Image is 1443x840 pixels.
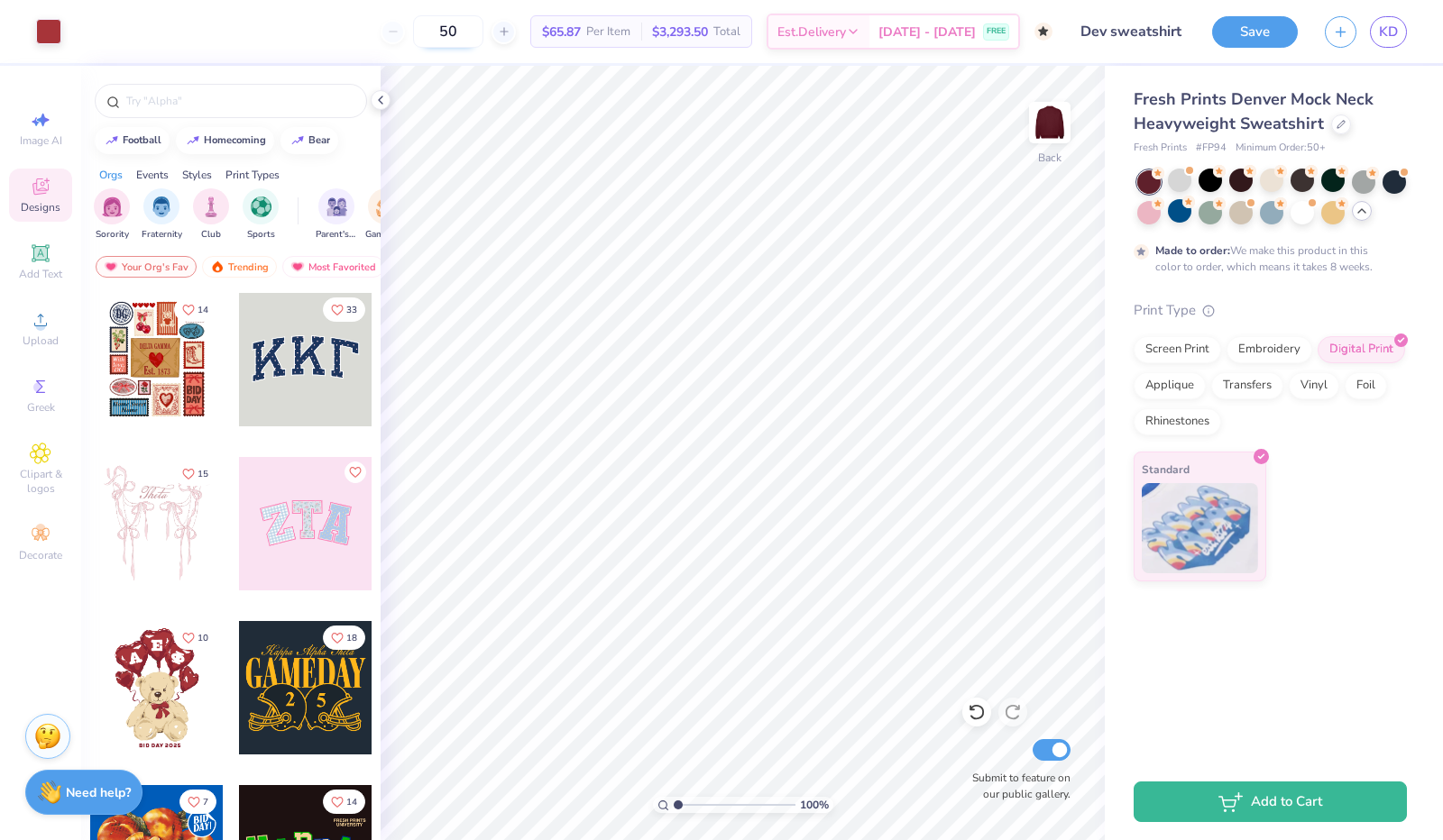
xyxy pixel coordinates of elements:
[1142,483,1258,573] img: Standard
[243,188,279,242] div: filter for Sports
[308,135,330,145] div: bear
[66,784,131,801] strong: Need help?
[210,260,225,273] img: trending.gif
[323,790,365,814] button: Like
[182,167,212,183] div: Styles
[1345,372,1387,399] div: Foil
[1134,781,1407,822] button: Add to Cart
[247,228,275,242] span: Sports
[124,92,355,110] input: Try "Alpha"
[201,228,221,242] span: Club
[27,400,55,415] span: Greek
[346,306,357,315] span: 33
[1134,300,1407,321] div: Print Type
[1155,243,1230,258] strong: Made to order:
[365,228,407,242] span: Game Day
[1142,460,1190,479] span: Standard
[282,256,384,278] div: Most Favorited
[1134,88,1374,134] span: Fresh Prints Denver Mock Neck Heavyweight Sweatshirt
[95,127,170,154] button: football
[280,127,338,154] button: bear
[179,790,216,814] button: Like
[1134,141,1187,156] span: Fresh Prints
[878,23,976,41] span: [DATE] - [DATE]
[1318,336,1405,363] div: Digital Print
[142,188,182,242] div: filter for Fraternity
[123,135,161,145] div: football
[142,228,182,242] span: Fraternity
[323,625,365,650] button: Like
[198,634,208,643] span: 10
[21,200,60,215] span: Designs
[186,135,200,146] img: trend_line.gif
[1379,22,1398,42] span: KD
[346,798,357,807] span: 14
[1066,14,1199,50] input: Untitled Design
[326,196,347,217] img: Parent's Weekend Image
[365,188,407,242] button: filter button
[1134,408,1221,435] div: Rhinestones
[316,188,357,242] div: filter for Parent's Weekend
[800,797,829,813] span: 100 %
[99,167,123,183] div: Orgs
[345,461,366,483] button: Like
[96,256,197,278] div: Your Org's Fav
[316,188,357,242] button: filter button
[94,188,130,242] div: filter for Sorority
[1134,372,1206,399] div: Applique
[104,260,118,273] img: most_fav.gif
[174,297,216,322] button: Like
[1196,141,1227,156] span: # FP94
[193,188,229,242] div: filter for Club
[1212,16,1298,48] button: Save
[23,333,59,348] span: Upload
[1155,242,1377,275] div: We make this product in this color to order, which means it takes 8 weeks.
[652,23,708,41] span: $3,293.50
[1134,336,1221,363] div: Screen Print
[1032,105,1068,141] img: Back
[198,470,208,479] span: 15
[1289,372,1339,399] div: Vinyl
[152,196,171,217] img: Fraternity Image
[203,798,208,807] span: 7
[136,167,169,183] div: Events
[204,135,266,145] div: homecoming
[201,196,221,217] img: Club Image
[94,188,130,242] button: filter button
[193,188,229,242] button: filter button
[198,306,208,315] span: 14
[20,133,62,148] span: Image AI
[102,196,123,217] img: Sorority Image
[413,15,483,48] input: – –
[1211,372,1283,399] div: Transfers
[1038,150,1062,166] div: Back
[225,167,280,183] div: Print Types
[586,23,630,41] span: Per Item
[105,135,119,146] img: trend_line.gif
[962,770,1071,802] label: Submit to feature on our public gallery.
[346,634,357,643] span: 18
[142,188,182,242] button: filter button
[1370,16,1407,48] a: KD
[251,196,271,217] img: Sports Image
[174,625,216,650] button: Like
[987,25,1006,38] span: FREE
[243,188,279,242] button: filter button
[202,256,277,278] div: Trending
[19,267,62,281] span: Add Text
[542,23,581,41] span: $65.87
[174,461,216,486] button: Like
[1227,336,1312,363] div: Embroidery
[1236,141,1326,156] span: Minimum Order: 50 +
[19,548,62,562] span: Decorate
[777,23,846,41] span: Est. Delivery
[9,467,72,496] span: Clipart & logos
[365,188,407,242] div: filter for Game Day
[290,260,305,273] img: most_fav.gif
[316,228,357,242] span: Parent's Weekend
[323,297,365,322] button: Like
[376,196,397,217] img: Game Day Image
[290,135,305,146] img: trend_line.gif
[176,127,274,154] button: homecoming
[713,23,740,41] span: Total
